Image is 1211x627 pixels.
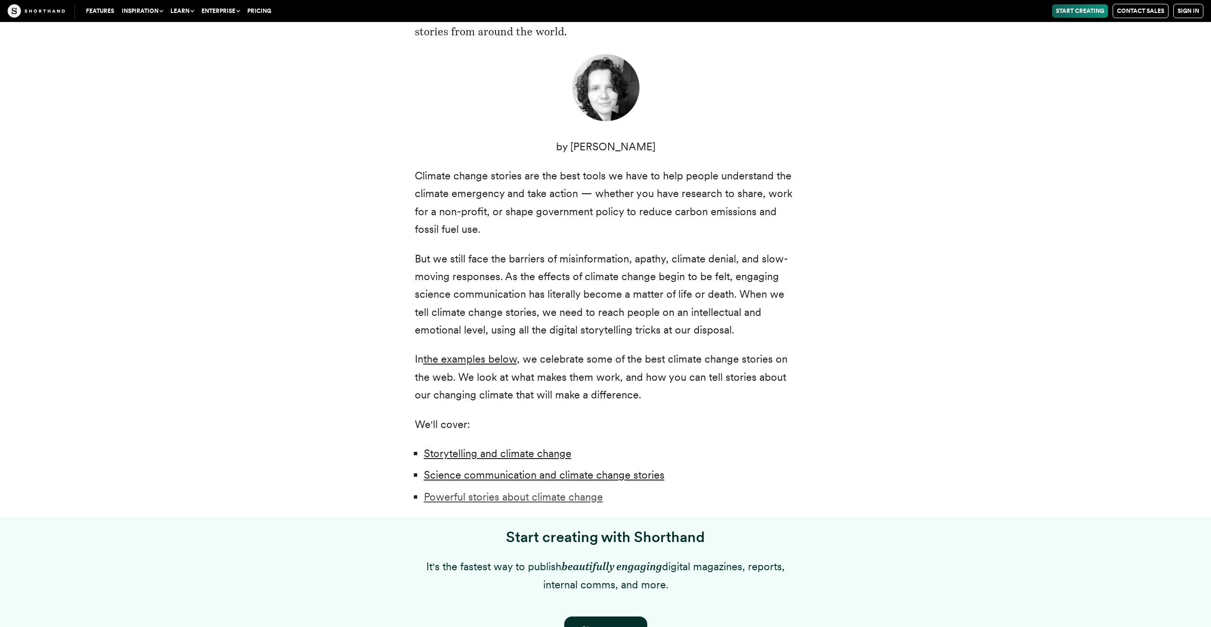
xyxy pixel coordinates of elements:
[82,4,118,18] a: Features
[1052,4,1108,18] a: Start Creating
[8,4,65,18] img: The Craft
[415,167,797,239] p: Climate change stories are the best tools we have to help people understand the climate emergency...
[424,491,603,503] a: Powerful stories about climate change
[1113,4,1169,18] a: Contact Sales
[118,4,167,18] button: Inspiration
[198,4,243,18] button: Enterprise
[423,353,517,365] a: the examples below
[415,350,797,404] p: In , we celebrate some of the best climate change stories on the web. We look at what makes them ...
[424,447,571,460] a: Storytelling and climate change
[167,4,198,18] button: Learn
[561,560,662,573] em: beautifully engaging
[243,4,275,18] a: Pricing
[415,250,797,339] p: But we still face the barriers of misinformation, apathy, climate denial, and slow-moving respons...
[415,558,797,594] p: It's the fastest way to publish digital magazines, reports, internal comms, and more.
[424,469,664,481] a: Science communication and climate change stories
[415,138,797,156] p: by [PERSON_NAME]
[1173,4,1203,18] a: Sign in
[415,416,797,433] p: We'll cover:
[415,529,797,546] h3: Start creating with Shorthand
